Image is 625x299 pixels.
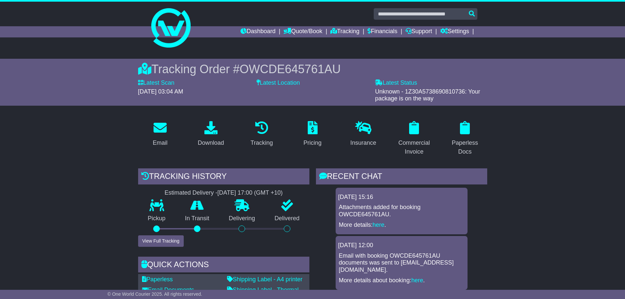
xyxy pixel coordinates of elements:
div: Estimated Delivery - [138,189,309,197]
div: Tracking [250,139,273,147]
p: In Transit [175,215,219,222]
span: © One World Courier 2025. All rights reserved. [108,291,202,297]
span: OWCDE645761AU [240,62,341,76]
a: here [373,222,385,228]
div: Quick Actions [138,257,309,274]
div: Email [153,139,167,147]
button: View Full Tracking [138,235,184,247]
span: Unknown - 1Z30A5738690810736: Your package is on the way [375,88,480,102]
div: Commercial Invoice [396,139,432,156]
a: Paperless Docs [443,119,487,159]
a: Pricing [299,119,326,150]
a: Paperless [142,276,173,283]
p: Attachments added for booking OWCDE645761AU. [339,204,464,218]
label: Latest Location [257,79,300,87]
div: [DATE] 17:00 (GMT +10) [218,189,283,197]
label: Latest Scan [138,79,175,87]
a: Settings [440,26,469,37]
p: Delivering [219,215,265,222]
div: RECENT CHAT [316,168,487,186]
a: Email Documents [142,287,194,293]
a: Commercial Invoice [392,119,436,159]
p: More details about booking: . [339,277,464,284]
a: Tracking [330,26,359,37]
div: Download [198,139,224,147]
a: Insurance [346,119,381,150]
a: Financials [367,26,397,37]
a: here [411,277,423,284]
div: [DATE] 12:00 [338,242,465,249]
div: Tracking Order # [138,62,487,76]
div: Insurance [350,139,376,147]
a: Quote/Book [283,26,322,37]
div: Paperless Docs [447,139,483,156]
div: Tracking history [138,168,309,186]
p: Delivered [265,215,309,222]
div: Pricing [303,139,322,147]
p: More details: . [339,222,464,229]
p: Email with booking OWCDE645761AU documents was sent to [EMAIL_ADDRESS][DOMAIN_NAME]. [339,252,464,274]
label: Latest Status [375,79,417,87]
div: [DATE] 15:16 [338,194,465,201]
a: Support [406,26,432,37]
a: Shipping Label - A4 printer [227,276,302,283]
a: Download [194,119,228,150]
a: Email [148,119,172,150]
span: [DATE] 03:04 AM [138,88,183,95]
a: Dashboard [240,26,276,37]
p: Pickup [138,215,176,222]
a: Tracking [246,119,277,150]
